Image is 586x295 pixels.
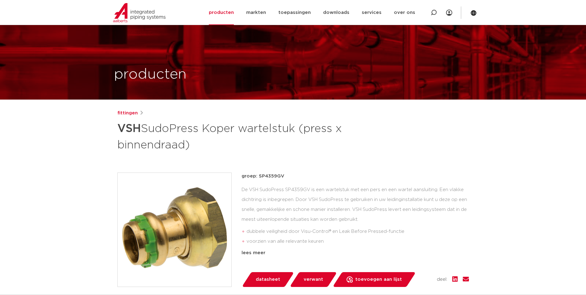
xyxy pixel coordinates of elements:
a: datasheet [242,272,294,287]
p: groep: SP4359GV [242,173,469,180]
a: fittingen [117,109,138,117]
span: datasheet [256,275,280,284]
li: voorzien van alle relevante keuren [247,237,469,246]
span: verwant [304,275,323,284]
span: deel: [437,276,447,283]
span: toevoegen aan lijst [355,275,402,284]
li: dubbele veiligheid door Visu-Control® en Leak Before Pressed-functie [247,227,469,237]
img: Product Image for VSH SudoPress Koper wartelstuk (press x binnendraad) [118,173,231,287]
li: duidelijke herkenning van materiaal en afmeting [247,246,469,256]
h1: producten [114,65,187,84]
strong: VSH [117,123,141,134]
div: De VSH SudoPress SP4359GV is een wartelstuk met een pers en een wartel aansluiting. Een vlakke di... [242,185,469,247]
a: verwant [289,272,337,287]
h1: SudoPress Koper wartelstuk (press x binnendraad) [117,119,349,153]
div: lees meer [242,249,469,257]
